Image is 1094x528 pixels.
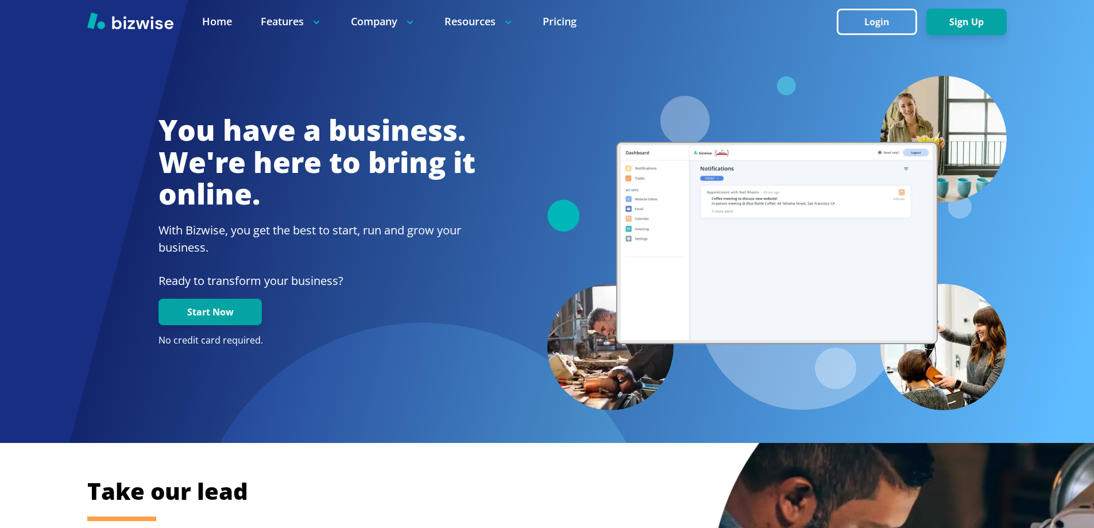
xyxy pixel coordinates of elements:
[159,114,476,210] h1: You have a business. We're here to bring it online.
[261,14,322,29] p: Features
[159,334,476,347] p: No credit card required.
[159,307,262,318] a: Start Now
[159,299,262,325] button: Start Now
[87,12,173,29] img: Bizwise Logo
[444,14,514,29] p: Resources
[926,17,1007,28] a: Sign Up
[926,9,1007,35] button: Sign Up
[837,9,917,35] button: Login
[543,14,577,29] a: Pricing
[159,222,476,256] h2: With Bizwise, you get the best to start, run and grow your business.
[837,17,926,28] a: Login
[351,14,416,29] p: Company
[202,14,232,29] a: Home
[87,476,949,507] h2: Take our lead
[159,272,476,290] p: Ready to transform your business?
